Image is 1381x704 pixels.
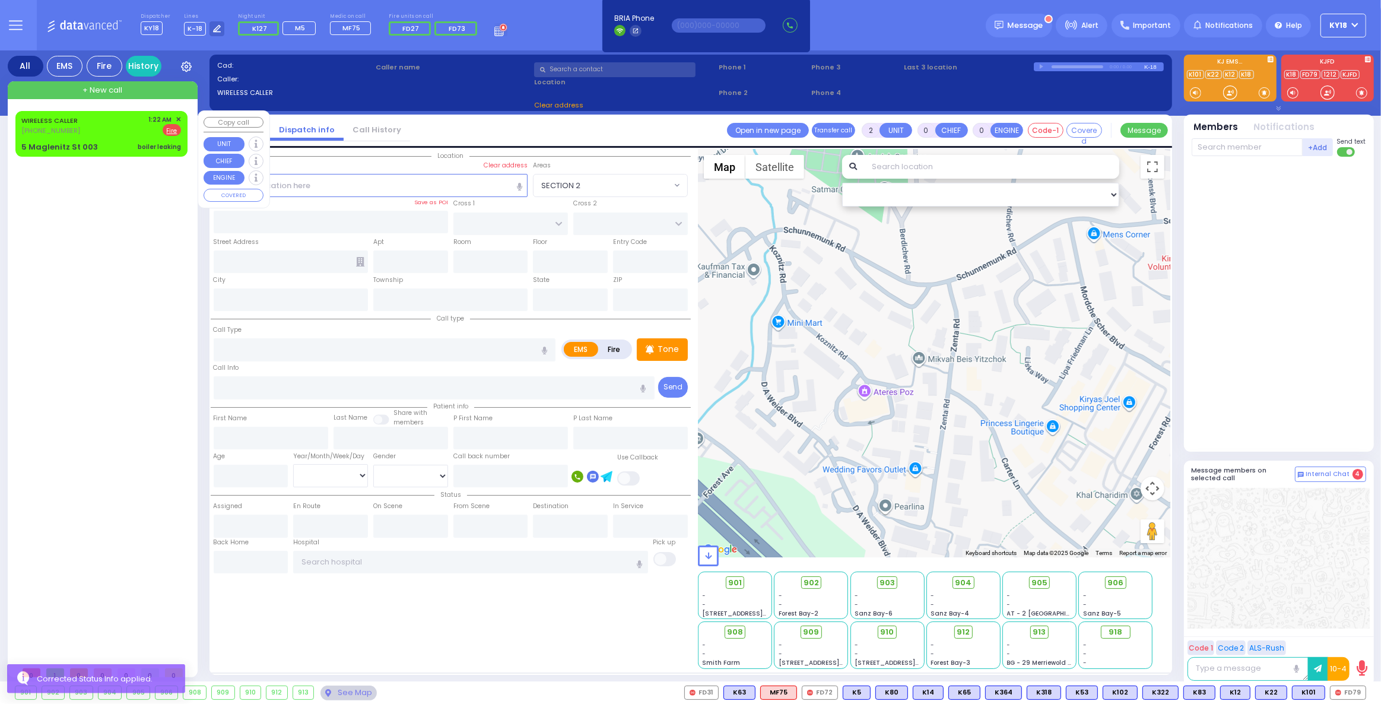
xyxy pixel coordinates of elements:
input: Search location here [214,174,528,196]
h5: Message members on selected call [1192,467,1295,482]
span: - [1007,640,1011,649]
a: Call History [344,124,410,135]
label: Call Type [214,325,242,335]
label: Township [373,275,403,285]
span: Phone 2 [719,88,807,98]
label: Last 3 location [904,62,1034,72]
label: Areas [533,161,551,170]
a: KJFD [1341,70,1360,79]
div: MF75 [760,686,797,700]
label: Call Info [214,363,239,373]
span: Send text [1337,137,1366,146]
button: Internal Chat 4 [1295,467,1366,482]
span: Forest Bay-2 [779,609,818,618]
span: 913 [1033,626,1046,638]
button: Covered [1066,123,1102,138]
div: K22 [1255,686,1287,700]
span: - [779,600,782,609]
div: BLS [875,686,908,700]
div: K12 [1220,686,1250,700]
img: red-radio-icon.svg [807,690,813,696]
span: - [931,640,934,649]
div: K14 [913,686,944,700]
span: FD73 [449,24,465,33]
span: - [855,640,858,649]
div: 908 [183,686,206,699]
button: UNIT [204,137,245,151]
label: Last Name [334,413,367,423]
div: K-18 [1144,62,1164,71]
label: Age [214,452,226,461]
span: Forest Bay-3 [931,658,970,667]
input: Search location [865,155,1119,179]
span: - [1083,600,1087,609]
label: Caller: [217,74,372,84]
input: Search a contact [534,62,696,77]
span: SECTION 2 [541,180,580,192]
label: On Scene [373,502,402,511]
label: Apt [373,237,384,247]
div: BLS [1103,686,1138,700]
span: MF75 [342,23,360,33]
button: Toggle fullscreen view [1141,155,1164,179]
label: Fire units on call [389,13,481,20]
p: Tone [658,343,679,356]
span: Sanz Bay-6 [855,609,893,618]
button: KY18 [1320,14,1366,37]
button: 10-4 [1328,657,1350,681]
label: P Last Name [573,414,612,423]
div: K102 [1103,686,1138,700]
div: FD72 [802,686,838,700]
span: [STREET_ADDRESS][PERSON_NAME] [703,609,815,618]
span: - [703,640,706,649]
a: FD79 [1300,70,1320,79]
div: BLS [1183,686,1215,700]
div: 909 [212,686,234,699]
span: 912 [957,626,970,638]
span: Phone 3 [811,62,900,72]
div: BLS [1220,686,1250,700]
button: Show satellite imagery [745,155,804,179]
span: - [931,649,934,658]
span: + New call [82,84,122,96]
label: Night unit [238,13,320,20]
span: Help [1286,20,1302,31]
span: [STREET_ADDRESS][PERSON_NAME] [855,658,967,667]
div: boiler leaking [138,142,181,151]
label: Fire [598,342,631,357]
label: Lines [184,13,225,20]
label: Turn off text [1337,146,1356,158]
label: Back Home [214,538,249,547]
span: - [855,600,858,609]
div: - [1083,640,1148,649]
label: First Name [214,414,247,423]
label: Floor [533,237,547,247]
label: Medic on call [330,13,375,20]
span: - [779,649,782,658]
button: Code-1 [1028,123,1063,138]
span: - [1007,600,1011,609]
label: Entry Code [613,237,647,247]
span: 906 [1107,577,1123,589]
span: Patient info [427,402,474,411]
label: Save as POI [414,198,448,207]
a: History [126,56,161,77]
div: K5 [843,686,871,700]
span: ✕ [176,115,181,125]
img: red-radio-icon.svg [690,690,696,696]
button: +Add [1303,138,1334,156]
span: AT - 2 [GEOGRAPHIC_DATA] [1007,609,1095,618]
a: WIRELESS CALLER [21,116,78,125]
span: Clear address [534,100,583,110]
span: - [1007,649,1011,658]
div: EMS [47,56,82,77]
div: K364 [985,686,1022,700]
div: BLS [948,686,980,700]
label: Destination [533,502,569,511]
span: SECTION 2 [533,174,687,196]
img: comment-alt.png [1298,472,1304,478]
span: - [931,591,934,600]
div: BLS [1027,686,1061,700]
span: - [779,640,782,649]
span: Status [434,490,467,499]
